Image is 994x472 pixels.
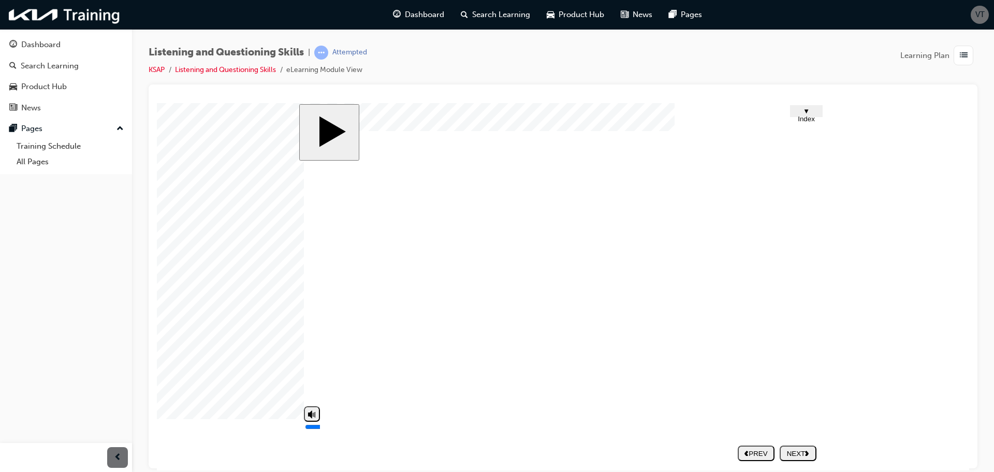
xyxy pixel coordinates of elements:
[9,104,17,113] span: news-icon
[4,119,128,138] button: Pages
[332,48,367,58] div: Attempted
[116,122,124,136] span: up-icon
[5,4,124,25] img: kia-training
[21,81,67,93] div: Product Hub
[472,9,530,21] span: Search Learning
[286,64,362,76] li: eLearning Module View
[21,123,42,135] div: Pages
[661,4,710,25] a: pages-iconPages
[393,8,401,21] span: guage-icon
[538,4,612,25] a: car-iconProduct Hub
[114,451,122,464] span: prev-icon
[452,4,538,25] a: search-iconSearch Learning
[9,62,17,71] span: search-icon
[4,33,128,119] button: DashboardSearch LearningProduct HubNews
[149,65,165,74] a: KSAP
[547,8,554,21] span: car-icon
[4,98,128,118] a: News
[4,77,128,96] a: Product Hub
[385,4,452,25] a: guage-iconDashboard
[12,138,128,154] a: Training Schedule
[12,154,128,170] a: All Pages
[900,46,977,65] button: Learning Plan
[612,4,661,25] a: news-iconNews
[975,9,985,21] span: VT
[149,47,304,59] span: Listening and Questioning Skills
[633,9,652,21] span: News
[900,50,949,62] span: Learning Plan
[314,46,328,60] span: learningRecordVerb_ATTEMPT-icon
[308,47,310,59] span: |
[405,9,444,21] span: Dashboard
[9,82,17,92] span: car-icon
[142,1,202,58] button: Start
[142,1,670,366] div: Listening and Questioning Skills Start Course
[4,56,128,76] a: Search Learning
[971,6,989,24] button: VT
[681,9,702,21] span: Pages
[669,8,677,21] span: pages-icon
[21,60,79,72] div: Search Learning
[960,49,968,62] span: list-icon
[559,9,604,21] span: Product Hub
[21,102,41,114] div: News
[461,8,468,21] span: search-icon
[9,40,17,50] span: guage-icon
[4,35,128,54] a: Dashboard
[21,39,61,51] div: Dashboard
[9,124,17,134] span: pages-icon
[175,65,276,74] a: Listening and Questioning Skills
[621,8,628,21] span: news-icon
